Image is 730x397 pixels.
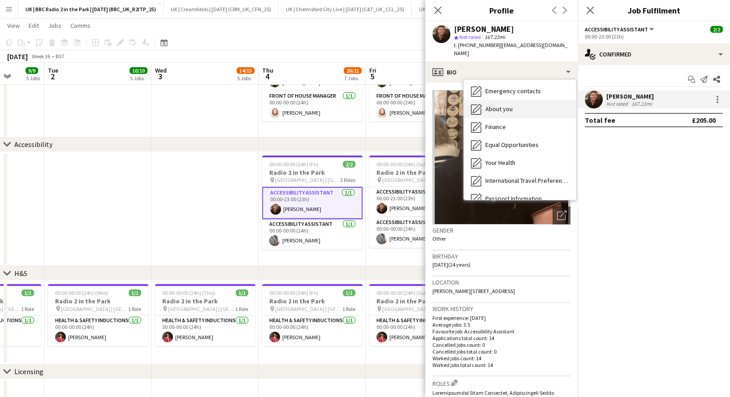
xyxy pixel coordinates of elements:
span: Passport Information [485,194,542,203]
span: 3 [154,71,167,82]
p: Average jobs: 3.5 [432,321,570,328]
app-card-role: Health & Safety Inductions1/100:00-00:00 (24h)[PERSON_NAME] [48,315,148,346]
h3: Gender [432,226,570,234]
span: [GEOGRAPHIC_DATA] | [GEOGRAPHIC_DATA], [GEOGRAPHIC_DATA] [382,306,449,312]
span: 00:00-00:00 (24h) (Sat) [376,289,428,296]
span: [GEOGRAPHIC_DATA] | [GEOGRAPHIC_DATA], [GEOGRAPHIC_DATA] [61,306,128,312]
app-job-card: 00:00-00:00 (24h) (Sat)2/2Radio 2 in the Park [GEOGRAPHIC_DATA] | [GEOGRAPHIC_DATA], [GEOGRAPHIC_... [369,155,470,248]
div: £205.00 [692,116,716,125]
a: Comms [67,20,94,31]
div: 5 Jobs [26,75,40,82]
span: 1 Role [21,306,34,312]
span: Fri [369,66,376,74]
div: Confirmed [578,43,730,65]
h3: Radio 2 in the Park [369,297,470,305]
button: UK | BBC Radio 2 in the Park | [DATE] (BBC_UK_R2ITP_25) [18,0,164,18]
span: Edit [29,22,39,30]
div: 5 Jobs [237,75,254,82]
div: H&S [14,269,27,278]
h3: Radio 2 in the Park [155,297,255,305]
span: Equal Opportunities [485,141,539,149]
div: Licensing [14,367,43,376]
span: [GEOGRAPHIC_DATA] | [GEOGRAPHIC_DATA], [GEOGRAPHIC_DATA] [382,177,447,183]
span: [PERSON_NAME][STREET_ADDRESS] [432,288,515,294]
span: 00:00-00:00 (24h) (Wed) [55,289,108,296]
div: Not rated [606,100,630,107]
div: 00:00-23:00 (23h) [585,33,723,40]
div: Open photos pop-in [553,207,570,224]
span: Other [432,235,446,242]
span: 10/10 [130,67,147,74]
span: Jobs [48,22,61,30]
app-job-card: 00:00-00:00 (24h) (Fri)2/2Radio 2 in the Park [GEOGRAPHIC_DATA] | [GEOGRAPHIC_DATA], [GEOGRAPHIC_... [262,155,363,250]
span: About you [485,105,513,113]
h3: Location [432,278,570,286]
h3: Profile [425,4,578,16]
a: Jobs [44,20,65,31]
span: 2 [47,71,58,82]
div: 5 Jobs [130,75,147,82]
span: 1 Role [235,306,248,312]
div: [PERSON_NAME] [606,92,654,100]
p: First experience: [DATE] [432,315,570,321]
span: 1 Role [342,306,355,312]
span: t. [PHONE_NUMBER] [454,42,501,48]
span: [GEOGRAPHIC_DATA] | [GEOGRAPHIC_DATA], [GEOGRAPHIC_DATA] [275,306,342,312]
p: Favourite job: Accessibility Assistant [432,328,570,335]
div: Total fee [585,116,615,125]
span: 1/1 [236,289,248,296]
span: Emergency contacts [485,87,541,95]
span: 00:00-00:00 (24h) (Fri) [269,161,319,168]
p: Worked jobs total count: 14 [432,362,570,368]
app-job-card: 00:00-00:00 (24h) (Sat)1/1Radio 2 in the Park [GEOGRAPHIC_DATA] | [GEOGRAPHIC_DATA], [GEOGRAPHIC_... [369,284,470,346]
h3: Radio 2 in the Park [369,168,470,177]
div: Emergency contacts [464,82,576,100]
div: [DATE] [7,52,28,61]
h3: Birthday [432,252,570,260]
span: [GEOGRAPHIC_DATA] | [GEOGRAPHIC_DATA], [GEOGRAPHIC_DATA] [275,177,340,183]
div: BST [56,53,65,60]
h3: Radio 2 in the Park [48,297,148,305]
span: 2/2 [710,26,723,33]
span: Your Health [485,159,515,167]
span: 00:00-00:00 (24h) (Thu) [162,289,215,296]
span: 1 Role [128,306,141,312]
app-job-card: 00:00-00:00 (24h) (Wed)1/1Radio 2 in the Park [GEOGRAPHIC_DATA] | [GEOGRAPHIC_DATA], [GEOGRAPHIC_... [48,284,148,346]
div: Passport Information [464,190,576,208]
div: Finance [464,118,576,136]
app-job-card: 00:00-00:00 (24h) (Fri)1/1Radio 2 in the Park [GEOGRAPHIC_DATA] | [GEOGRAPHIC_DATA], [GEOGRAPHIC_... [262,284,363,346]
span: Finance [485,123,506,131]
div: Bio [425,61,578,83]
app-card-role: Accessibility Assistant1/100:00-23:00 (23h)[PERSON_NAME] [262,187,363,219]
h3: Radio 2 in the Park [262,297,363,305]
button: Accessibility Assistant [585,26,655,33]
app-card-role: Front of House Manager1/100:00-00:00 (24h)[PERSON_NAME] [369,91,470,121]
p: Applications total count: 14 [432,335,570,341]
p: Worked jobs count: 14 [432,355,570,362]
span: 5 [368,71,376,82]
span: Tue [48,66,58,74]
span: View [7,22,20,30]
button: UK | Come Together | [DATE] (TEG_UK_CTG_25) [412,0,534,18]
span: International Travel Preferences [485,177,569,185]
p: Cancelled jobs count: 0 [432,341,570,348]
app-card-role: Health & Safety Inductions1/100:00-00:00 (24h)[PERSON_NAME] [369,315,470,346]
app-job-card: 00:00-00:00 (24h) (Thu)1/1Radio 2 in the Park [GEOGRAPHIC_DATA] | [GEOGRAPHIC_DATA], [GEOGRAPHIC_... [155,284,255,346]
app-card-role: Accessibility Assistant1/100:00-00:00 (24h)[PERSON_NAME] [262,219,363,250]
h3: Radio 2 in the Park [262,168,363,177]
button: UK | Creamfields | [DATE] (CRM_UK_CFN_25) [164,0,279,18]
h3: Work history [432,305,570,313]
app-card-role: Health & Safety Inductions1/100:00-00:00 (24h)[PERSON_NAME] [262,315,363,346]
span: Wed [155,66,167,74]
span: [DATE] (24 years) [432,261,471,268]
img: Crew avatar or photo [432,90,570,224]
span: [GEOGRAPHIC_DATA] | [GEOGRAPHIC_DATA], [GEOGRAPHIC_DATA] [168,306,235,312]
span: 1/1 [343,289,355,296]
button: UK | Chelmsford City Live | [DATE] (C&T_UK_CCL_25) [279,0,412,18]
